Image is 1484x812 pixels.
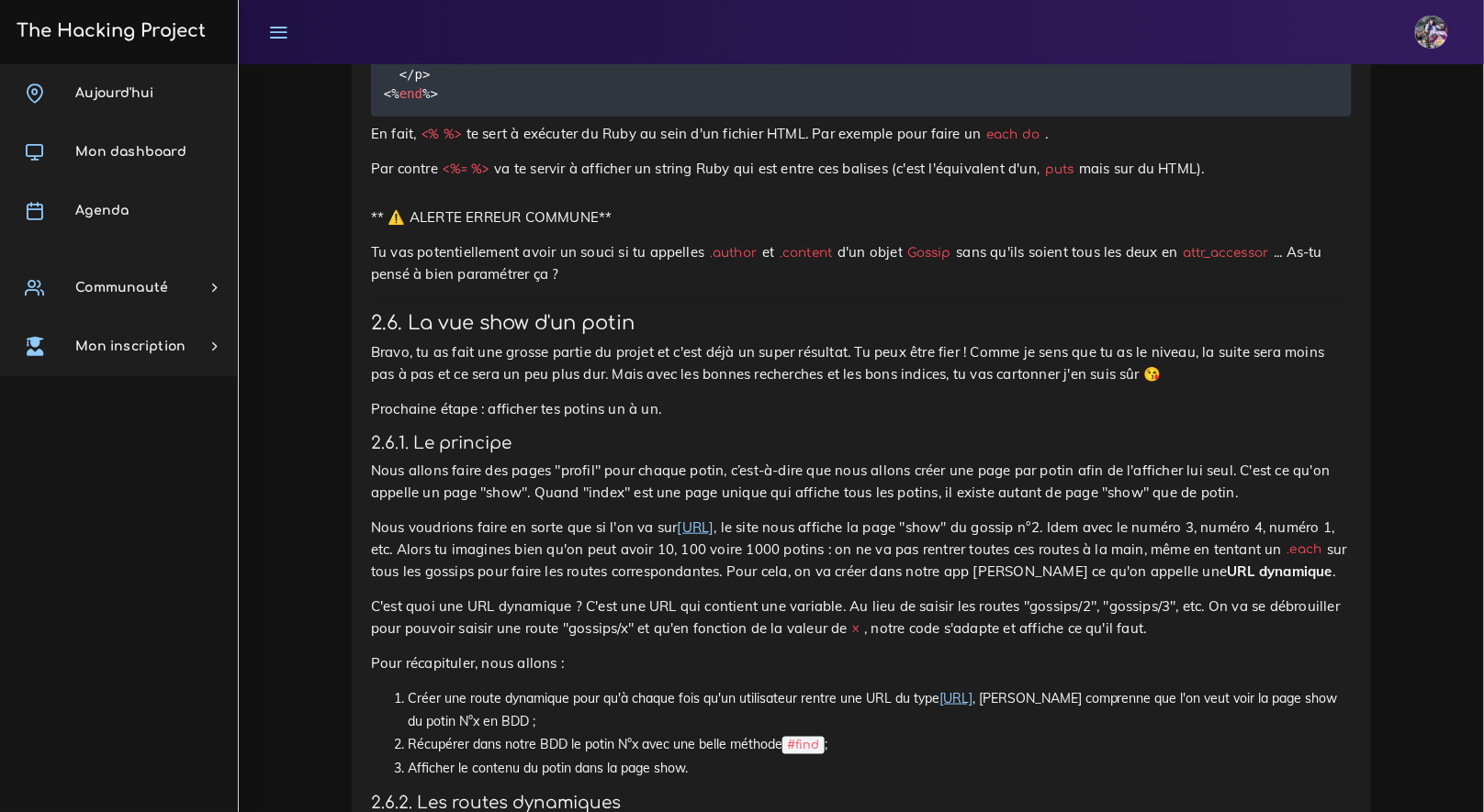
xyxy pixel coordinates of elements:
[371,433,1352,453] h4: 2.6.1. Le principe
[371,398,1352,420] p: Prochaine étape : afficher tes potins un à un.
[371,341,1352,385] p: Bravo, tu as fait une grosse partie du projet et c'est déjà un super résultat. Tu peux être fier ...
[75,145,186,159] span: Mon dashboard
[371,460,1352,504] p: Nous allons faire des pages "profil" pour chaque potin, c’est-à-dire que nous allons créer une pa...
[407,67,414,82] span: /
[939,690,972,706] a: [URL]
[75,281,168,295] span: Communauté
[75,86,153,100] span: Aujourd'hui
[371,123,1352,145] p: En fait, te sert à exécuter du Ruby au sein d'un fichier HTML. Par exemple pour faire un .
[11,21,206,41] h3: The Hacking Project
[408,733,1352,756] li: Récupérer dans notre BDD le potin N°x avec une belle méthode ;
[371,158,1352,180] p: Par contre va te servir à afficher un string Ruby qui est entre ces balises (c'est l'équivalent d...
[704,243,762,262] code: .author
[1415,16,1448,49] img: eg54bupqcshyolnhdacp.jpg
[371,206,1352,228] p: ** ⚠️ ALERTE ERREUR COMMUNE**
[371,312,1352,335] h3: 2.6. La vue show d'un potin
[75,204,129,217] span: Agenda
[371,517,1352,583] p: Nous voudrions faire en sorte que si l'on va sur , le site nous affiche la page "show" du gossip ...
[417,125,467,144] code: <% %>
[438,160,494,179] code: <%= %>
[408,687,1352,733] li: Créer une route dynamique pour qu'à chaque fois qu'un utilisateur rentre une URL du type , [PERSO...
[678,518,714,536] a: [URL]
[1282,540,1327,560] code: .each
[1178,243,1275,262] code: attr_accessor
[1040,160,1079,179] code: puts
[75,339,185,353] span: Mon inscription
[371,595,1352,640] p: C'est quoi une URL dynamique ? C'est une URL qui contient une variable. Au lieu de saisir les rou...
[782,737,825,755] code: #find
[1228,562,1333,580] strong: URL dynamique
[399,86,422,101] span: end
[848,619,864,639] code: x
[903,243,956,262] code: Gossip
[774,243,838,262] code: .content
[371,241,1352,285] p: Tu vas potentiellement avoir un souci si tu appelles et d'un objet sans qu'ils soient tous les de...
[982,125,1046,144] code: each do
[408,757,1352,780] li: Afficher le contenu du potin dans la page show.
[371,652,1352,674] p: Pour récapituler, nous allons :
